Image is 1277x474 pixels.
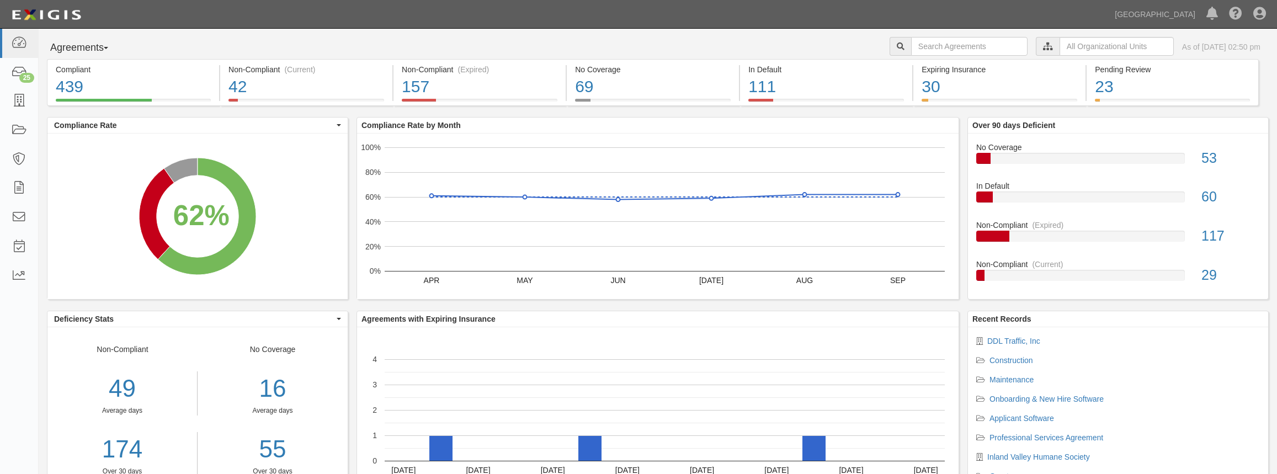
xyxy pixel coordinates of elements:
[976,142,1260,181] a: No Coverage53
[968,259,1268,270] div: Non-Compliant
[976,220,1260,259] a: Non-Compliant(Expired)117
[54,313,334,324] span: Deficiency Stats
[373,380,377,389] text: 3
[361,315,496,323] b: Agreements with Expiring Insurance
[987,337,1040,345] a: DDL Traffic, Inc
[220,99,392,108] a: Non-Compliant(Current)42
[47,311,348,327] button: Deficiency Stats
[402,64,557,75] div: Non-Compliant (Expired)
[54,120,334,131] span: Compliance Rate
[365,242,381,251] text: 20%
[890,276,906,285] text: SEP
[206,432,339,467] a: 55
[976,180,1260,220] a: In Default60
[365,193,381,201] text: 60%
[922,75,1077,99] div: 30
[1109,3,1201,25] a: [GEOGRAPHIC_DATA]
[567,99,739,108] a: No Coverage69
[424,276,440,285] text: APR
[361,143,381,152] text: 100%
[699,276,723,285] text: [DATE]
[47,118,348,133] button: Compliance Rate
[987,452,1090,461] a: Inland Valley Humane Society
[976,259,1260,290] a: Non-Compliant(Current)29
[357,134,959,299] svg: A chart.
[47,99,219,108] a: Compliant439
[989,356,1033,365] a: Construction
[373,355,377,364] text: 4
[922,64,1077,75] div: Expiring Insurance
[47,406,197,416] div: Average days
[56,75,211,99] div: 439
[56,64,211,75] div: Compliant
[1193,265,1268,285] div: 29
[989,433,1103,442] a: Professional Services Agreement
[610,276,625,285] text: JUN
[228,75,384,99] div: 42
[1193,226,1268,246] div: 117
[1229,8,1242,21] i: Help Center - Complianz
[1193,148,1268,168] div: 53
[19,73,34,83] div: 25
[968,180,1268,191] div: In Default
[1032,259,1063,270] div: (Current)
[373,456,377,465] text: 0
[284,64,315,75] div: (Current)
[1193,187,1268,207] div: 60
[47,432,197,467] a: 174
[972,315,1031,323] b: Recent Records
[972,121,1055,130] b: Over 90 days Deficient
[989,375,1034,384] a: Maintenance
[228,64,384,75] div: Non-Compliant (Current)
[911,37,1028,56] input: Search Agreements
[968,220,1268,231] div: Non-Compliant
[361,121,461,130] b: Compliance Rate by Month
[913,99,1086,108] a: Expiring Insurance30
[1087,99,1259,108] a: Pending Review23
[206,406,339,416] div: Average days
[968,142,1268,153] div: No Coverage
[575,64,731,75] div: No Coverage
[173,195,230,236] div: 62%
[1060,37,1174,56] input: All Organizational Units
[365,217,381,226] text: 40%
[1182,41,1260,52] div: As of [DATE] 02:50 pm
[748,64,904,75] div: In Default
[47,37,130,59] button: Agreements
[575,75,731,99] div: 69
[740,99,912,108] a: In Default111
[517,276,533,285] text: MAY
[748,75,904,99] div: 111
[393,99,566,108] a: Non-Compliant(Expired)157
[373,406,377,414] text: 2
[373,431,377,440] text: 1
[1095,64,1250,75] div: Pending Review
[206,371,339,406] div: 16
[457,64,489,75] div: (Expired)
[1095,75,1250,99] div: 23
[796,276,813,285] text: AUG
[8,5,84,25] img: logo-5460c22ac91f19d4615b14bd174203de0afe785f0fc80cf4dbbc73dc1793850b.png
[402,75,557,99] div: 157
[989,414,1054,423] a: Applicant Software
[370,267,381,275] text: 0%
[365,168,381,177] text: 80%
[47,371,197,406] div: 49
[47,134,348,299] svg: A chart.
[1032,220,1063,231] div: (Expired)
[989,395,1104,403] a: Onboarding & New Hire Software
